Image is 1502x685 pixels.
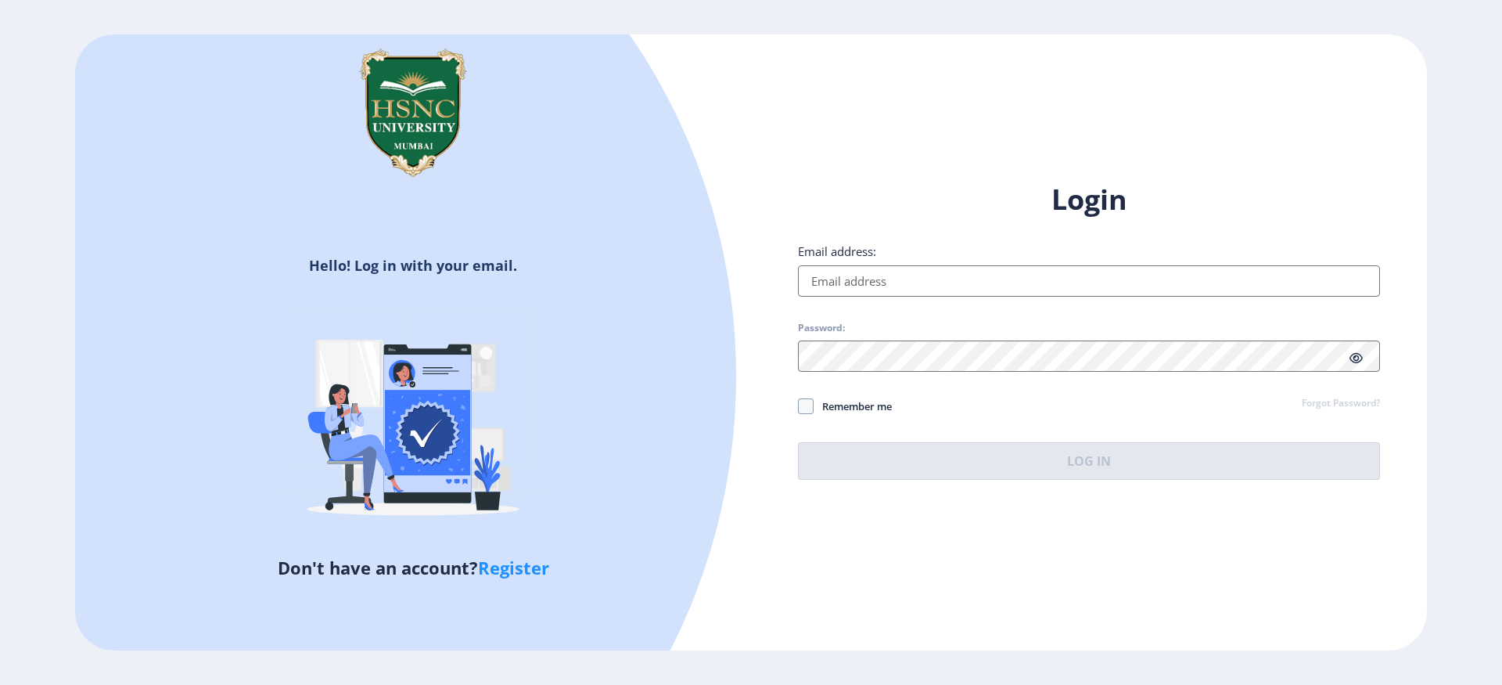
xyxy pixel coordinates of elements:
h1: Login [798,181,1380,218]
a: Register [478,556,549,579]
h5: Don't have an account? [87,555,739,580]
img: hsnc.png [335,34,491,191]
img: Verified-rafiki.svg [276,281,550,555]
button: Log In [798,442,1380,480]
input: Email address [798,265,1380,297]
a: Forgot Password? [1302,397,1380,411]
span: Remember me [814,397,892,416]
label: Password: [798,322,845,334]
label: Email address: [798,243,876,259]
